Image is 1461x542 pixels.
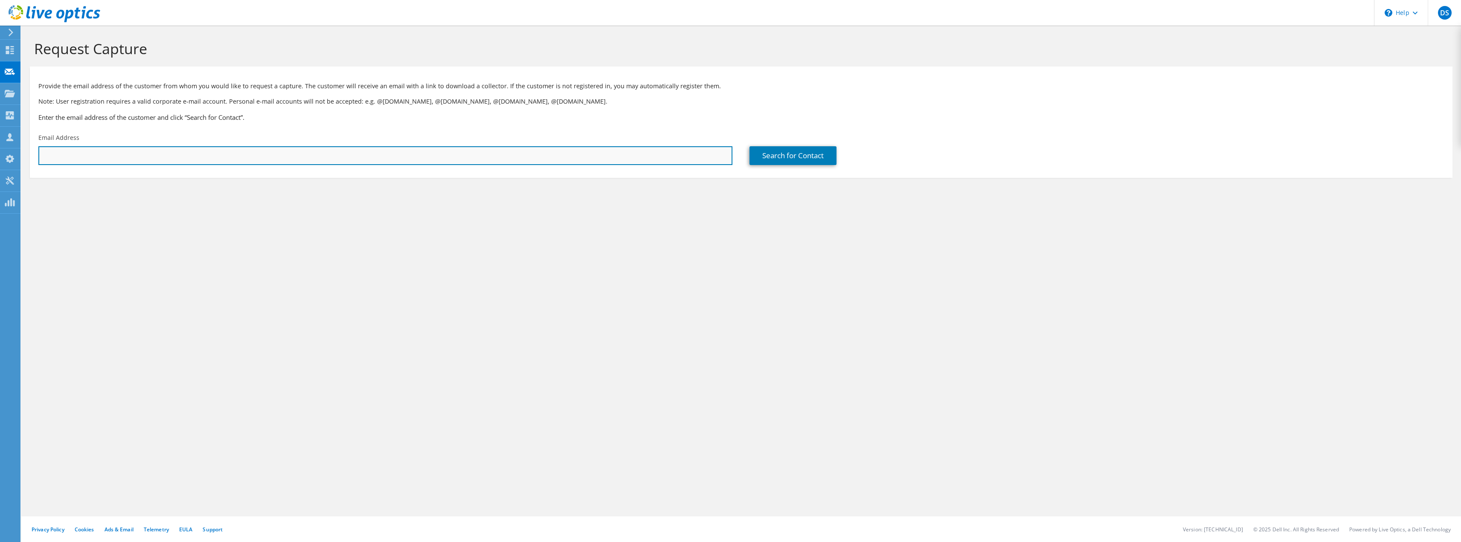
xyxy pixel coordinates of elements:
[1253,526,1339,533] li: © 2025 Dell Inc. All Rights Reserved
[38,81,1444,91] p: Provide the email address of the customer from whom you would like to request a capture. The cust...
[179,526,192,533] a: EULA
[1438,6,1452,20] span: DS
[75,526,94,533] a: Cookies
[38,97,1444,106] p: Note: User registration requires a valid corporate e-mail account. Personal e-mail accounts will ...
[32,526,64,533] a: Privacy Policy
[38,133,79,142] label: Email Address
[34,40,1444,58] h1: Request Capture
[105,526,134,533] a: Ads & Email
[38,113,1444,122] h3: Enter the email address of the customer and click “Search for Contact”.
[144,526,169,533] a: Telemetry
[1349,526,1451,533] li: Powered by Live Optics, a Dell Technology
[749,146,837,165] a: Search for Contact
[1385,9,1392,17] svg: \n
[203,526,223,533] a: Support
[1183,526,1243,533] li: Version: [TECHNICAL_ID]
